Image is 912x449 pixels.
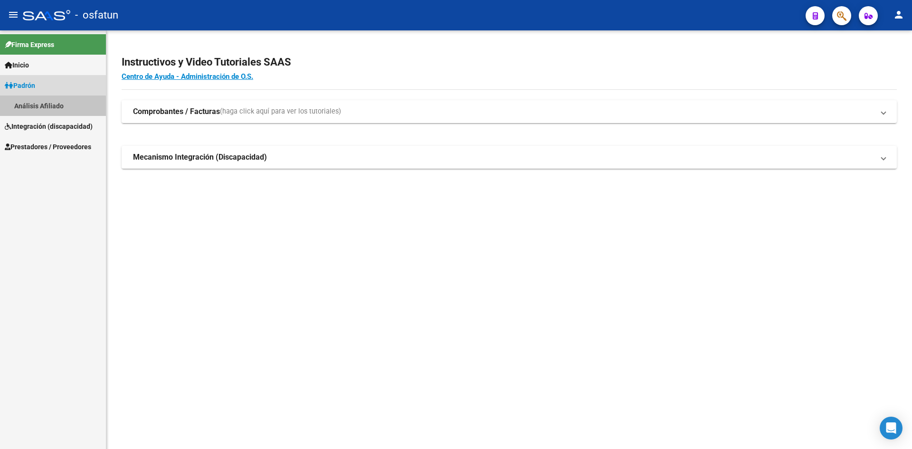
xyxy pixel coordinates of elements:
[220,106,341,117] span: (haga click aquí para ver los tutoriales)
[5,121,93,132] span: Integración (discapacidad)
[122,72,253,81] a: Centro de Ayuda - Administración de O.S.
[122,100,897,123] mat-expansion-panel-header: Comprobantes / Facturas(haga click aquí para ver los tutoriales)
[122,53,897,71] h2: Instructivos y Video Tutoriales SAAS
[5,80,35,91] span: Padrón
[133,152,267,162] strong: Mecanismo Integración (Discapacidad)
[5,39,54,50] span: Firma Express
[5,142,91,152] span: Prestadores / Proveedores
[8,9,19,20] mat-icon: menu
[122,146,897,169] mat-expansion-panel-header: Mecanismo Integración (Discapacidad)
[75,5,118,26] span: - osfatun
[133,106,220,117] strong: Comprobantes / Facturas
[880,417,902,439] div: Open Intercom Messenger
[5,60,29,70] span: Inicio
[893,9,904,20] mat-icon: person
